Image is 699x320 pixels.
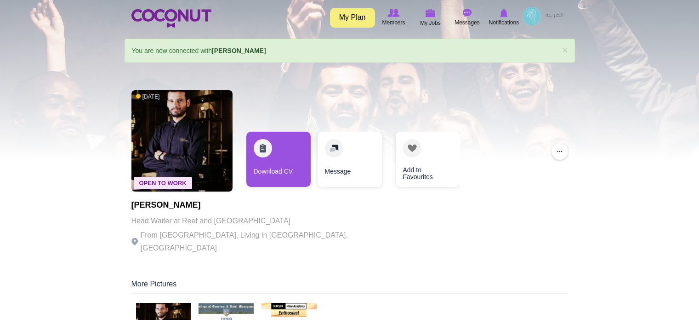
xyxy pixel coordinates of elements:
a: My Jobs My Jobs [412,7,449,29]
span: Notifications [489,18,519,27]
p: From [GEOGRAPHIC_DATA], Living in [GEOGRAPHIC_DATA], [GEOGRAPHIC_DATA] [131,229,384,255]
a: Browse Members Members [375,7,412,28]
a: Messages Messages [449,7,486,28]
div: 2 / 3 [318,132,382,192]
h1: [PERSON_NAME] [131,201,384,210]
a: Download CV [246,132,311,187]
a: Notifications Notifications [486,7,523,28]
img: Notifications [500,9,508,17]
div: 1 / 3 [246,132,311,192]
a: Message [318,132,382,187]
a: × [562,45,568,55]
a: My Plan [330,8,375,28]
div: 3 / 3 [389,132,453,192]
span: [DATE] [136,93,160,101]
span: Members [382,18,405,27]
div: You are now connected with [125,39,575,63]
img: Home [131,9,211,28]
a: [PERSON_NAME] [212,47,266,54]
img: My Jobs [426,9,436,17]
img: Browse Members [387,9,399,17]
span: Open To Work [134,177,192,189]
img: Messages [463,9,472,17]
a: Add to Favourites [396,132,460,187]
div: More Pictures [131,279,568,294]
span: My Jobs [420,18,441,28]
span: Messages [455,18,480,27]
a: العربية [541,7,568,25]
p: Head Waiter at Reef and [GEOGRAPHIC_DATA] [131,215,384,227]
button: ... [551,143,568,160]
